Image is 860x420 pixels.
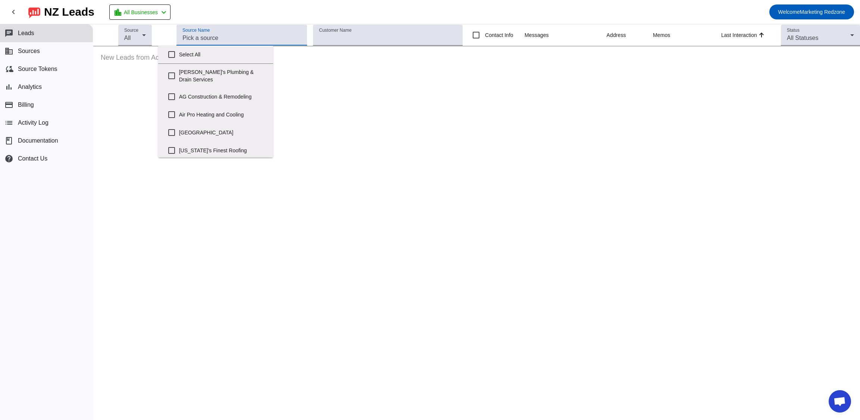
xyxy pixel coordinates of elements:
[4,29,13,38] mat-icon: chat
[93,46,860,69] p: New Leads from Activated Sources will appear here.
[484,31,513,39] label: Contact Info
[319,28,351,33] mat-label: Customer Name
[182,34,301,43] input: Pick a source
[829,390,851,413] div: Open chat
[778,7,845,17] span: Marketing Redzone
[179,64,267,88] label: [PERSON_NAME]'s Plumbing & Drain Services
[4,118,13,127] mat-icon: list
[109,4,171,20] button: All Businesses
[4,136,13,145] span: book
[9,7,18,16] mat-icon: chevron_left
[4,100,13,109] mat-icon: payment
[4,154,13,163] mat-icon: help
[18,48,40,55] span: Sources
[721,31,757,39] div: Last Interaction
[787,35,818,41] span: All Statuses
[179,46,267,63] label: Select All
[179,124,267,141] label: [GEOGRAPHIC_DATA]
[124,7,158,18] span: All Businesses
[769,4,854,19] button: WelcomeMarketing Redzone
[525,24,607,46] th: Messages
[179,88,267,105] label: AG Construction & Remodeling
[44,7,94,17] div: NZ Leads
[4,47,13,56] mat-icon: business
[28,6,40,18] img: logo
[182,28,210,33] mat-label: Source Name
[18,137,58,144] span: Documentation
[4,83,13,91] mat-icon: bar_chart
[653,24,721,46] th: Memos
[787,28,800,33] mat-label: Status
[18,102,34,108] span: Billing
[124,28,138,33] mat-label: Source
[18,84,42,90] span: Analytics
[124,35,131,41] span: All
[113,8,122,17] mat-icon: location_city
[179,106,267,123] label: Air Pro Heating and Cooling
[18,119,49,126] span: Activity Log
[179,142,267,159] label: [US_STATE]'s Finest Roofing
[778,9,800,15] span: Welcome
[607,24,653,46] th: Address
[159,8,168,17] mat-icon: chevron_left
[4,65,13,74] mat-icon: cloud_sync
[18,155,47,162] span: Contact Us
[18,30,34,37] span: Leads
[18,66,57,72] span: Source Tokens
